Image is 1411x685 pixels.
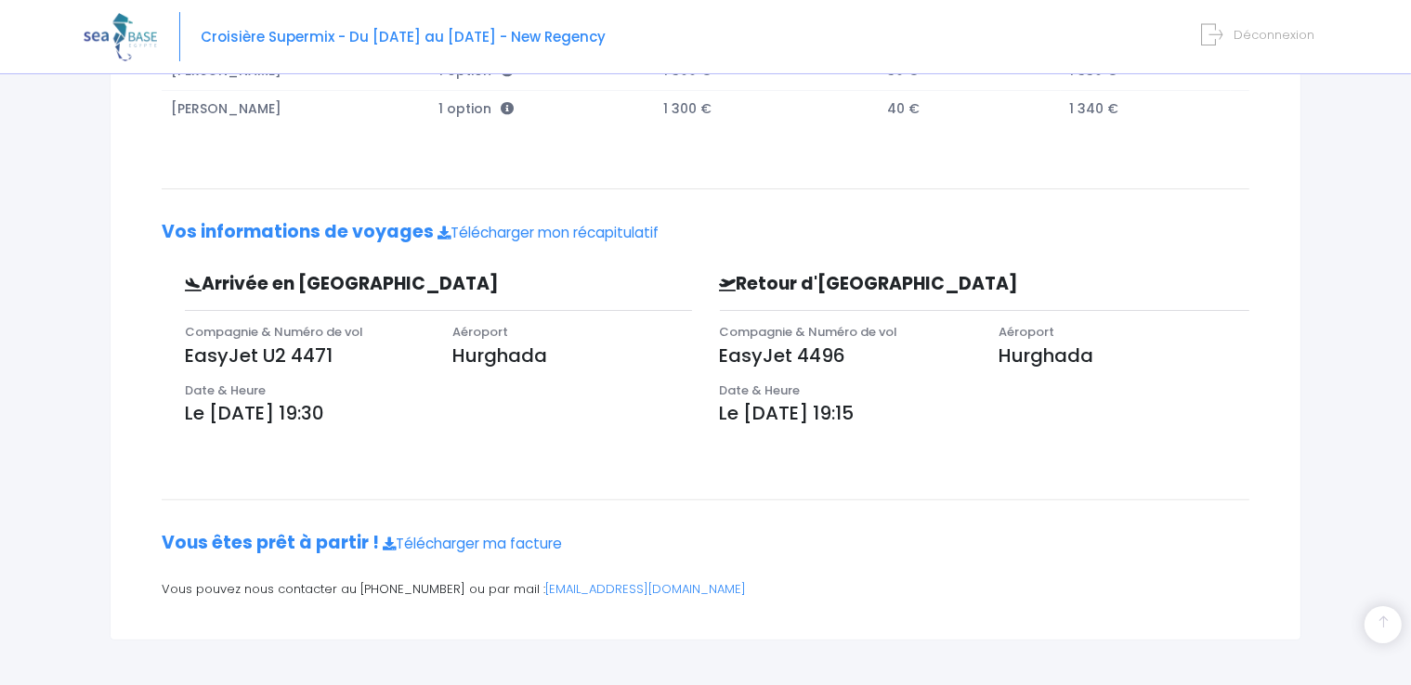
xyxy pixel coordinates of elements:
span: Compagnie & Numéro de vol [185,323,363,341]
td: 1 300 € [654,90,879,128]
p: Hurghada [999,342,1249,369]
span: Aéroport [452,323,508,341]
p: EasyJet 4496 [720,342,971,369]
span: Date & Heure [720,381,801,399]
p: EasyJet U2 4471 [185,342,425,369]
h2: Vos informations de voyages [162,222,1249,243]
span: Aéroport [999,323,1054,341]
span: Compagnie & Numéro de vol [720,323,898,341]
p: Vous pouvez nous contacter au [PHONE_NUMBER] ou par mail : [162,580,1249,599]
span: Déconnexion [1234,26,1314,44]
span: 1 option [438,61,514,80]
a: Télécharger mon récapitulatif [438,223,659,242]
p: Le [DATE] 19:30 [185,399,692,427]
span: Date & Heure [185,381,266,399]
h3: Retour d'[GEOGRAPHIC_DATA] [706,274,1124,295]
p: Hurghada [452,342,692,369]
h2: Vous êtes prêt à partir ! [162,533,1249,554]
td: [PERSON_NAME] [162,90,430,128]
p: Le [DATE] 19:15 [720,399,1250,427]
a: Télécharger ma facture [383,534,562,553]
td: 40 € [879,90,1061,128]
td: 1 340 € [1061,90,1232,128]
span: Croisière Supermix - Du [DATE] au [DATE] - New Regency [201,27,606,46]
a: [EMAIL_ADDRESS][DOMAIN_NAME] [545,580,746,598]
h3: Arrivée en [GEOGRAPHIC_DATA] [171,274,572,295]
span: 1 option [438,99,514,118]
